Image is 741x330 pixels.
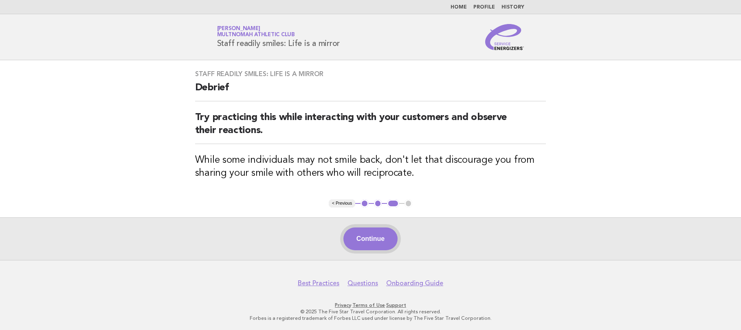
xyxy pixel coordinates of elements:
[217,26,340,48] h1: Staff readily smiles: Life is a mirror
[121,302,620,308] p: · ·
[473,5,495,10] a: Profile
[335,302,351,308] a: Privacy
[347,279,378,287] a: Questions
[195,111,546,144] h2: Try practicing this while interacting with your customers and observe their reactions.
[387,199,399,208] button: 3
[121,315,620,321] p: Forbes is a registered trademark of Forbes LLC used under license by The Five Star Travel Corpora...
[329,199,355,208] button: < Previous
[374,199,382,208] button: 2
[195,154,546,180] h3: While some individuals may not smile back, don't let that discourage you from sharing your smile ...
[195,70,546,78] h3: Staff readily smiles: Life is a mirror
[386,279,443,287] a: Onboarding Guide
[343,227,398,250] button: Continue
[195,81,546,101] h2: Debrief
[361,199,369,208] button: 1
[121,308,620,315] p: © 2025 The Five Star Travel Corporation. All rights reserved.
[352,302,385,308] a: Terms of Use
[485,24,524,50] img: Service Energizers
[386,302,406,308] a: Support
[451,5,467,10] a: Home
[501,5,524,10] a: History
[217,33,295,38] span: Multnomah Athletic Club
[217,26,295,37] a: [PERSON_NAME]Multnomah Athletic Club
[298,279,339,287] a: Best Practices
